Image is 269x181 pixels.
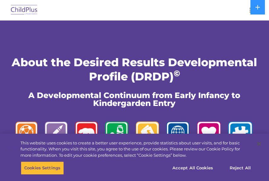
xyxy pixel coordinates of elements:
[12,55,257,83] span: About the Desired Results Developmental Profile (DRDP)
[21,161,64,175] button: Cookies Settings
[28,90,240,108] span: A Developmental Continuum from Early Infancy to Kindergarden Entry
[169,161,216,175] button: Accept All Cookies
[20,140,250,159] div: This website uses cookies to create a better user experience, provide statistics about user visit...
[9,3,39,18] img: ChildPlus by Procare Solutions
[11,118,258,149] img: logos
[221,161,260,175] button: Reject All
[252,137,266,151] button: Close
[174,68,180,79] sup: ©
